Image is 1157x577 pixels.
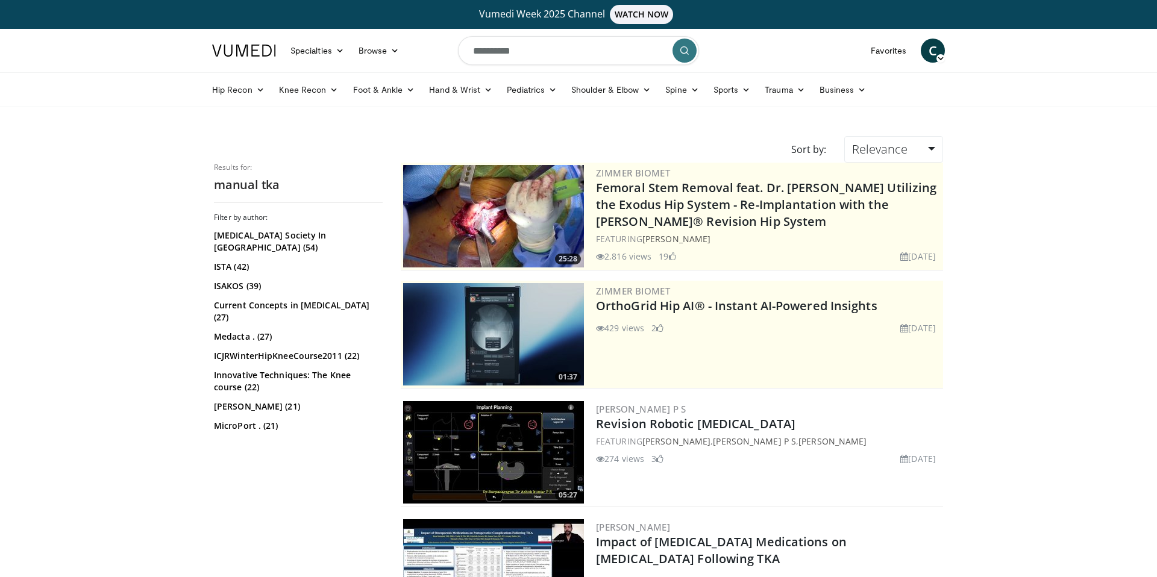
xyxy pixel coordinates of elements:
a: Innovative Techniques: The Knee course (22) [214,369,380,393]
a: Trauma [757,78,812,102]
a: Medacta . (27) [214,331,380,343]
a: Pediatrics [500,78,564,102]
a: Shoulder & Elbow [564,78,658,102]
img: VuMedi Logo [212,45,276,57]
a: Browse [351,39,407,63]
span: 05:27 [555,490,581,501]
a: [MEDICAL_DATA] Society In [GEOGRAPHIC_DATA] (54) [214,229,380,254]
a: Relevance [844,136,943,163]
a: [PERSON_NAME] [642,233,710,245]
a: Hip Recon [205,78,272,102]
h3: Filter by author: [214,213,383,222]
a: Foot & Ankle [346,78,422,102]
h2: manual tka [214,177,383,193]
a: Impact of [MEDICAL_DATA] Medications on [MEDICAL_DATA] Following TKA [596,534,847,567]
img: 7ae32f6b-bee0-4c1b-b64f-025e2f67f344.300x170_q85_crop-smart_upscale.jpg [403,401,584,504]
div: Sort by: [782,136,835,163]
a: [PERSON_NAME] [798,435,867,447]
a: Current Concepts in [MEDICAL_DATA] (27) [214,299,380,323]
a: ISAKOS (39) [214,280,380,292]
li: 2,816 views [596,250,651,263]
a: ICJRWinterHipKneeCourse2011 (22) [214,350,380,362]
input: Search topics, interventions [458,36,699,65]
a: Business [812,78,874,102]
a: [PERSON_NAME] P S [596,403,686,415]
li: [DATE] [900,322,936,334]
li: 429 views [596,322,644,334]
a: MicroPort . (21) [214,420,380,432]
a: Vumedi Week 2025 ChannelWATCH NOW [214,5,943,24]
img: 8704042d-15d5-4ce9-b753-6dec72ffdbb1.300x170_q85_crop-smart_upscale.jpg [403,165,584,267]
a: Specialties [283,39,351,63]
a: 25:28 [403,165,584,267]
span: 25:28 [555,254,581,264]
p: Results for: [214,163,383,172]
a: OrthoGrid Hip AI® - Instant AI-Powered Insights [596,298,877,314]
a: ISTA (42) [214,261,380,273]
a: 05:27 [403,401,584,504]
img: 51d03d7b-a4ba-45b7-9f92-2bfbd1feacc3.300x170_q85_crop-smart_upscale.jpg [403,283,584,385]
li: [DATE] [900,452,936,465]
a: [PERSON_NAME] (21) [214,401,380,413]
li: 3 [651,452,663,465]
li: 19 [659,250,676,263]
a: Spine [658,78,706,102]
span: Relevance [852,141,908,157]
a: Femoral Stem Removal feat. Dr. [PERSON_NAME] Utilizing the Exodus Hip System - Re-Implantation wi... [596,179,936,229]
span: WATCH NOW [610,5,674,24]
a: C [921,39,945,63]
span: 01:37 [555,372,581,382]
a: Sports [706,78,758,102]
a: 01:37 [403,283,584,385]
div: FEATURING , , [596,435,941,448]
a: Knee Recon [272,78,346,102]
li: [DATE] [900,250,936,263]
a: [PERSON_NAME] P S [713,435,796,447]
a: Revision Robotic [MEDICAL_DATA] [596,416,795,432]
a: Favorites [864,39,914,63]
a: [PERSON_NAME] [642,435,710,447]
li: 2 [651,322,663,334]
a: Hand & Wrist [422,78,500,102]
a: Zimmer Biomet [596,167,670,179]
a: [PERSON_NAME] [596,521,670,533]
div: FEATURING [596,232,941,245]
a: Zimmer Biomet [596,285,670,297]
li: 274 views [596,452,644,465]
